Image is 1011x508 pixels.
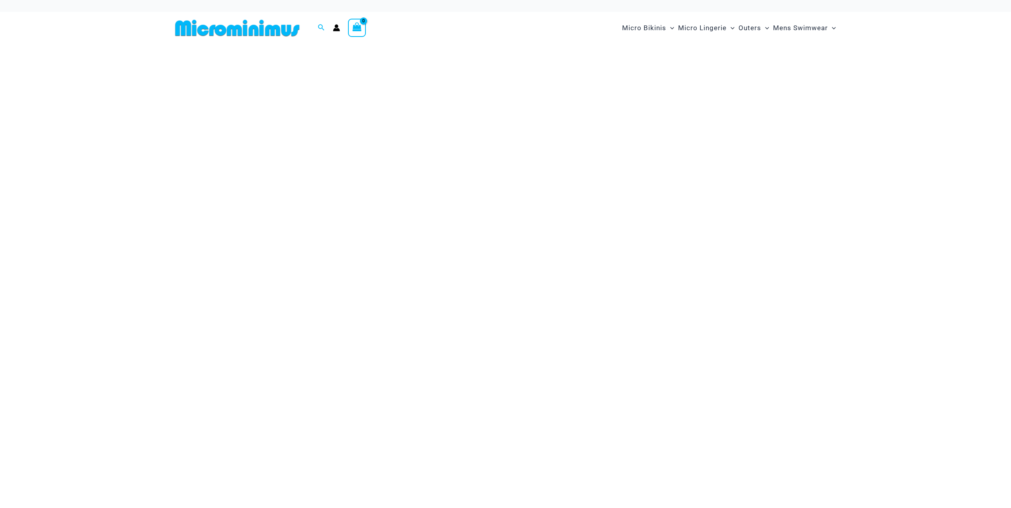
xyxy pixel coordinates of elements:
[348,19,366,37] a: View Shopping Cart, empty
[738,18,761,38] span: Outers
[828,18,836,38] span: Menu Toggle
[727,18,735,38] span: Menu Toggle
[318,23,325,33] a: Search icon link
[676,16,737,40] a: Micro LingerieMenu ToggleMenu Toggle
[666,18,674,38] span: Menu Toggle
[773,18,828,38] span: Mens Swimwear
[761,18,769,38] span: Menu Toggle
[619,15,839,41] nav: Site Navigation
[622,18,666,38] span: Micro Bikinis
[678,18,727,38] span: Micro Lingerie
[172,19,303,37] img: MM SHOP LOGO FLAT
[737,16,771,40] a: OutersMenu ToggleMenu Toggle
[333,24,340,31] a: Account icon link
[771,16,838,40] a: Mens SwimwearMenu ToggleMenu Toggle
[620,16,676,40] a: Micro BikinisMenu ToggleMenu Toggle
